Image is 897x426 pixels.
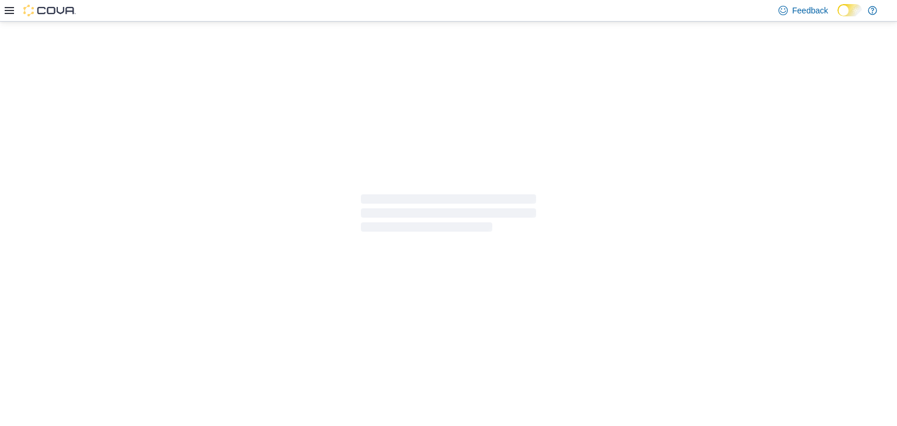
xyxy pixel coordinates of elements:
[23,5,76,16] img: Cova
[792,5,828,16] span: Feedback
[837,4,862,16] input: Dark Mode
[361,197,536,234] span: Loading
